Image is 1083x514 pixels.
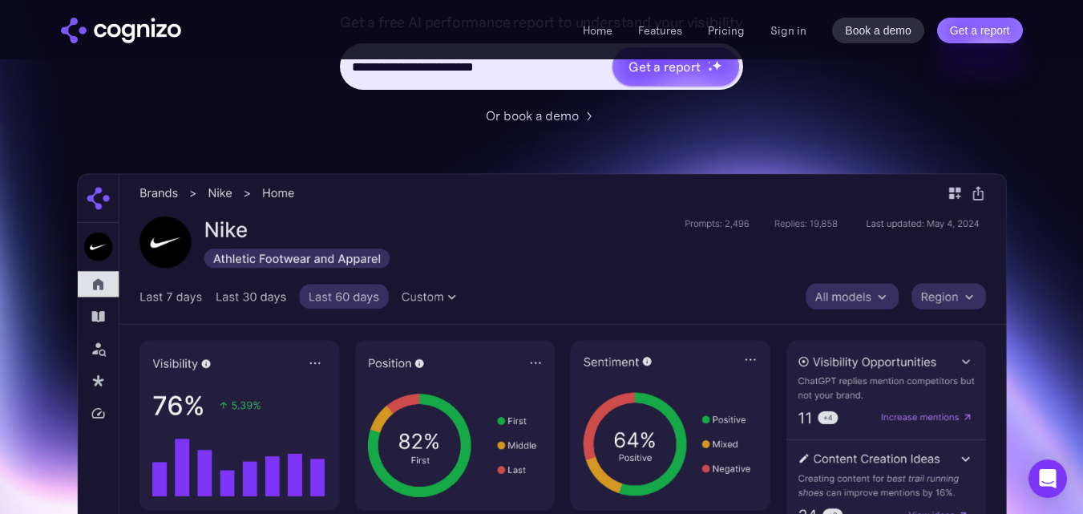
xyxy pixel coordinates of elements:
a: Pricing [708,23,745,38]
img: star [708,67,713,72]
div: Or book a demo [486,106,579,125]
div: Open Intercom Messenger [1028,459,1067,498]
img: star [708,61,710,63]
a: Get a report [937,18,1023,43]
img: cognizo logo [61,18,181,43]
a: Home [583,23,612,38]
a: Or book a demo [486,106,598,125]
a: home [61,18,181,43]
img: star [712,60,722,71]
div: Get a report [628,57,701,76]
a: Sign in [770,21,806,40]
a: Book a demo [832,18,924,43]
a: Features [638,23,682,38]
a: Get a reportstarstarstar [611,46,741,87]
